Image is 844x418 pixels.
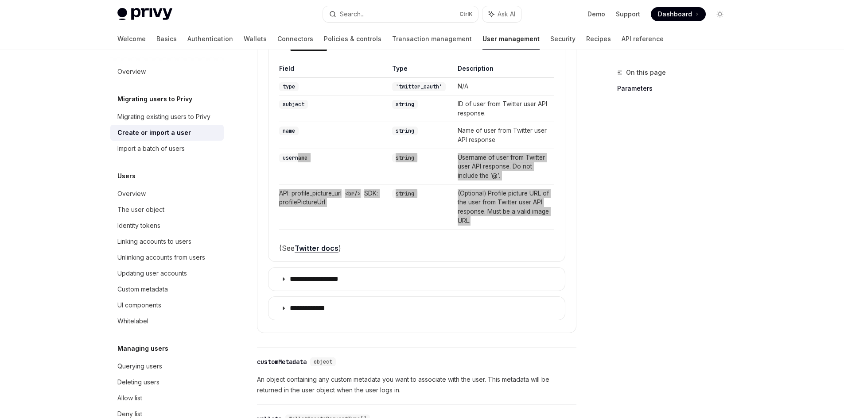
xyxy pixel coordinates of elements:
[117,268,187,279] div: Updating user accounts
[110,374,224,390] a: Deleting users
[110,141,224,157] a: Import a batch of users
[277,28,313,50] a: Connectors
[257,374,576,395] span: An object containing any custom metadata you want to associate with the user. This metadata will ...
[459,11,473,18] span: Ctrl K
[622,28,664,50] a: API reference
[117,143,185,154] div: Import a batch of users
[117,343,168,354] h5: Managing users
[626,67,666,78] span: On this page
[117,171,136,181] h5: Users
[452,122,554,149] td: Name of user from Twitter user API response
[452,64,554,77] th: Description
[110,297,224,313] a: UI components
[482,6,521,22] button: Ask AI
[110,234,224,249] a: Linking accounts to users
[117,252,205,263] div: Unlinking accounts from users
[117,94,192,104] h5: Migrating users to Privy
[651,7,706,21] a: Dashboard
[110,218,224,234] a: Identity tokens
[279,100,308,109] code: subject
[117,284,168,295] div: Custom metadata
[117,8,172,20] img: light logo
[279,127,299,135] code: name
[117,188,146,199] div: Overview
[110,358,224,374] a: Querying users
[452,95,554,122] td: ID of user from Twitter user API response.
[392,82,446,91] code: 'twitter_oauth'
[117,361,162,372] div: Querying users
[110,249,224,265] a: Unlinking accounts from users
[392,127,418,135] code: string
[323,6,478,22] button: Search...CtrlK
[117,236,191,247] div: Linking accounts to users
[324,28,381,50] a: Policies & controls
[616,10,640,19] a: Support
[117,127,191,138] div: Create or import a user
[110,186,224,202] a: Overview
[110,64,224,80] a: Overview
[482,28,540,50] a: User management
[279,153,311,162] code: username
[117,316,148,326] div: Whitelabel
[244,28,267,50] a: Wallets
[187,28,233,50] a: Authentication
[110,390,224,406] a: Allow list
[587,10,605,19] a: Demo
[117,66,146,77] div: Overview
[386,64,451,77] th: Type
[117,377,159,387] div: Deleting users
[110,265,224,281] a: Updating user accounts
[342,189,364,198] code: <br/>
[279,64,386,77] th: Field
[452,184,554,230] td: (Optional) Profile picture URL of the user from Twitter user API response. Must be a valid image ...
[110,202,224,218] a: The user object
[117,111,210,122] div: Migrating existing users to Privy
[550,28,576,50] a: Security
[110,125,224,141] a: Create or import a user
[658,10,692,19] span: Dashboard
[279,82,299,91] code: type
[617,81,734,96] a: Parameters
[314,358,332,365] span: object
[268,37,565,262] details: **** **** ****FieldTypeDescriptiontype'twitter_oauth'N/AsubjectstringID of user from Twitter user...
[156,28,177,50] a: Basics
[295,244,338,253] a: Twitter docs
[340,9,365,19] div: Search...
[392,153,418,162] code: string
[279,184,386,230] td: API: profile_picture_url SDK: profilePictureUrl
[392,100,418,109] code: string
[452,77,554,95] td: N/A
[392,28,472,50] a: Transaction management
[117,393,142,403] div: Allow list
[257,357,307,366] div: customMetadata
[713,7,727,21] button: Toggle dark mode
[586,28,611,50] a: Recipes
[452,149,554,184] td: Username of user from Twitter user API response. Do not include the ’@’.
[279,242,554,254] span: (See )
[117,220,160,231] div: Identity tokens
[110,313,224,329] a: Whitelabel
[117,300,161,311] div: UI components
[498,10,515,19] span: Ask AI
[110,109,224,125] a: Migrating existing users to Privy
[110,281,224,297] a: Custom metadata
[117,204,164,215] div: The user object
[392,189,418,198] code: string
[117,28,146,50] a: Welcome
